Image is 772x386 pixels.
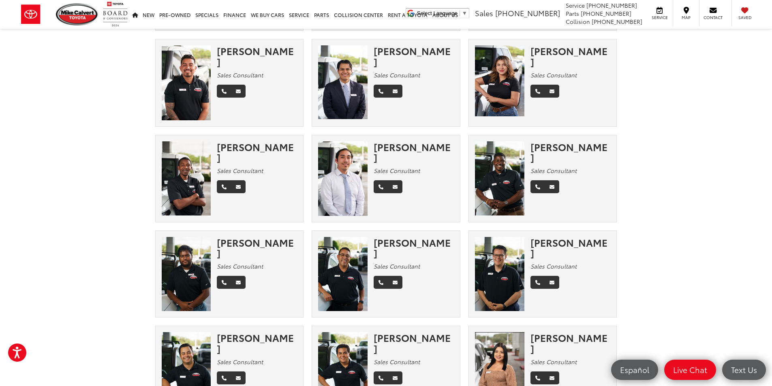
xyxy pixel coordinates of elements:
span: Text Us [727,365,761,375]
em: Sales Consultant [374,358,420,366]
div: [PERSON_NAME] [217,237,297,258]
a: Email [545,180,559,193]
a: Phone [374,180,388,193]
span: ▼ [462,10,467,16]
div: [PERSON_NAME] [374,45,454,67]
span: Service [650,15,669,20]
a: Phone [217,85,231,98]
a: Email [388,180,402,193]
em: Sales Consultant [217,166,263,175]
img: Ebenezer Bhaskaran [162,237,211,311]
a: Email [388,85,402,98]
a: Text Us [722,360,766,380]
img: Mike Calvert Toyota [56,3,99,26]
img: Javier Saenz [475,237,524,311]
a: Phone [530,371,545,384]
em: Sales Consultant [530,358,577,366]
a: Phone [374,371,388,384]
div: [PERSON_NAME] [530,237,611,258]
img: Efrain Jaimes [162,45,211,120]
img: Dora Garcia [475,45,524,119]
a: Phone [217,276,231,289]
img: Blake Davis [162,141,211,215]
span: Map [677,15,695,20]
span: Collision [566,17,590,26]
span: [PHONE_NUMBER] [592,17,642,26]
div: [PERSON_NAME] [374,237,454,258]
span: [PHONE_NUMBER] [586,1,637,9]
span: Live Chat [669,365,711,375]
div: [PERSON_NAME] [217,45,297,67]
a: Email [388,276,402,289]
div: [PERSON_NAME] [217,332,297,354]
a: Phone [374,276,388,289]
img: Rene Ayala [318,45,368,119]
a: Live Chat [664,360,716,380]
div: [PERSON_NAME] [530,332,611,354]
img: Seferino Palacios [318,237,368,311]
span: Contact [704,15,723,20]
em: Sales Consultant [374,71,420,79]
span: Saved [736,15,754,20]
img: Victor Balogun [475,141,524,215]
em: Sales Consultant [374,262,420,270]
span: Service [566,1,585,9]
a: Email [545,371,559,384]
a: Phone [217,371,231,384]
a: Email [231,180,246,193]
span: [PHONE_NUMBER] [495,8,560,18]
div: [PERSON_NAME] [374,332,454,354]
a: Email [231,276,246,289]
a: Email [231,85,246,98]
span: Sales [475,8,493,18]
a: Email [545,276,559,289]
a: Phone [530,85,545,98]
em: Sales Consultant [217,262,263,270]
div: [PERSON_NAME] [530,45,611,67]
em: Sales Consultant [217,71,263,79]
em: Sales Consultant [530,262,577,270]
em: Sales Consultant [530,166,577,175]
span: Español [616,365,653,375]
a: Phone [374,85,388,98]
em: Sales Consultant [217,358,263,366]
a: Phone [217,180,231,193]
div: [PERSON_NAME] [374,141,454,163]
span: Parts [566,9,579,17]
span: [PHONE_NUMBER] [581,9,631,17]
a: Email [545,85,559,98]
a: Phone [530,180,545,193]
img: Paul Morales [318,141,368,216]
em: Sales Consultant [530,71,577,79]
a: Email [231,371,246,384]
a: Email [388,371,402,384]
em: Sales Consultant [374,166,420,175]
div: [PERSON_NAME] [530,141,611,163]
div: [PERSON_NAME] [217,141,297,163]
a: Español [611,360,658,380]
a: Phone [530,276,545,289]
